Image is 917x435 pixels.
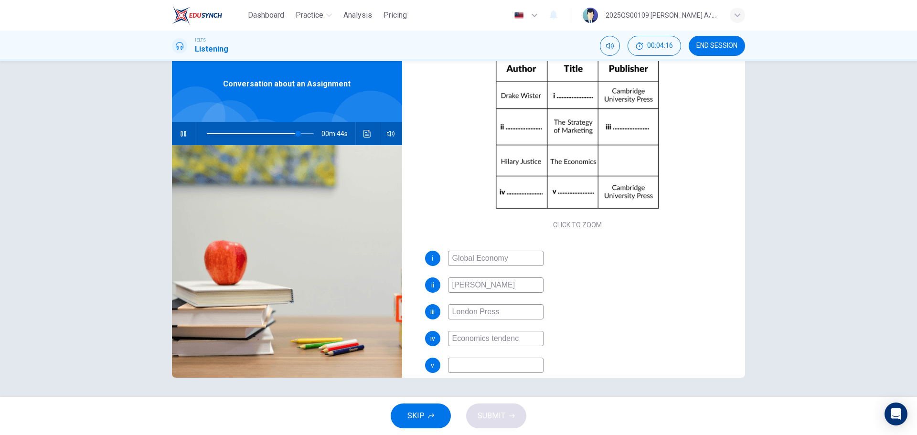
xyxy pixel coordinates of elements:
[431,282,434,288] span: ii
[628,36,681,56] button: 00:04:16
[407,409,425,423] span: SKIP
[600,36,620,56] div: Mute
[292,7,336,24] button: Practice
[248,10,284,21] span: Dashboard
[380,7,411,24] button: Pricing
[172,145,402,378] img: Conversation about an Assignment
[223,78,351,90] span: Conversation about an Assignment
[628,36,681,56] div: Hide
[296,10,323,21] span: Practice
[583,8,598,23] img: Profile picture
[195,43,228,55] h1: Listening
[172,6,222,25] img: EduSynch logo
[647,42,673,50] span: 00:04:16
[343,10,372,21] span: Analysis
[431,362,434,369] span: v
[384,10,407,21] span: Pricing
[172,6,244,25] a: EduSynch logo
[430,308,435,315] span: iii
[244,7,288,24] button: Dashboard
[340,7,376,24] button: Analysis
[430,335,435,342] span: iv
[606,10,718,21] div: 2025OS00109 [PERSON_NAME] A/P SWATHESAM
[195,37,206,43] span: IELTS
[432,255,433,262] span: i
[360,122,375,145] button: Click to see the audio transcription
[689,36,745,56] button: END SESSION
[391,403,451,428] button: SKIP
[696,42,737,50] span: END SESSION
[321,122,355,145] span: 00m 44s
[513,12,525,19] img: en
[885,403,907,425] div: Open Intercom Messenger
